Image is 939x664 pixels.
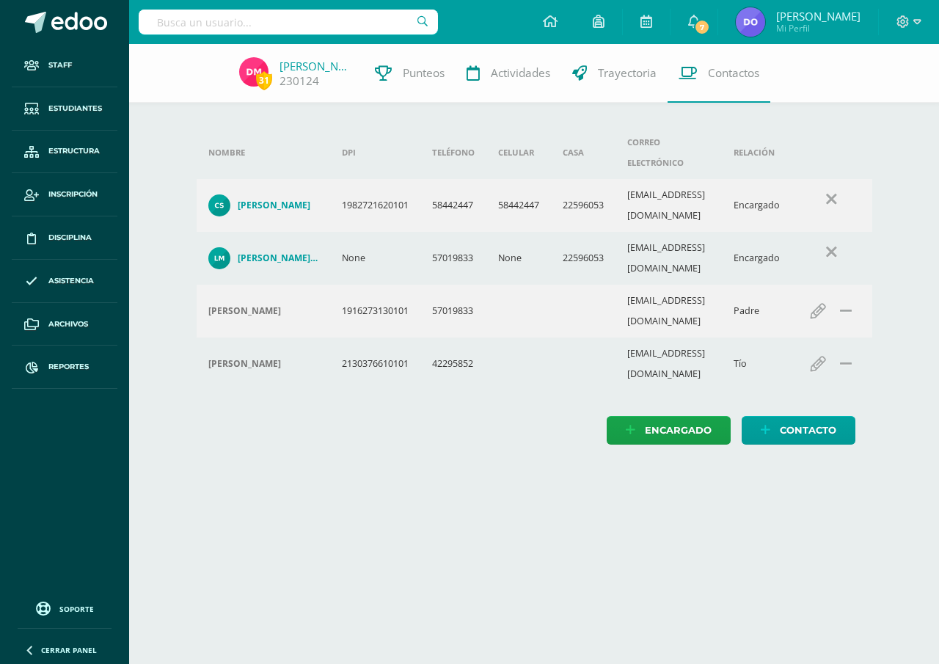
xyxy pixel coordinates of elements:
span: Cerrar panel [41,645,97,655]
td: Encargado [722,179,792,232]
span: Punteos [403,65,445,81]
a: Punteos [364,44,456,103]
th: Casa [551,126,615,179]
img: 580415d45c0d8f7ad9595d428b689caf.png [736,7,765,37]
span: Estudiantes [48,103,102,114]
span: Archivos [48,318,88,330]
a: 230124 [279,73,319,89]
h4: [PERSON_NAME] [238,200,310,211]
a: Estructura [12,131,117,174]
span: Trayectoria [598,65,657,81]
a: Asistencia [12,260,117,303]
a: Inscripción [12,173,117,216]
th: Correo electrónico [615,126,722,179]
a: Encargado [607,416,731,445]
td: 57019833 [420,232,486,285]
a: Trayectoria [561,44,668,103]
td: 42295852 [420,338,486,390]
span: [PERSON_NAME] [776,9,861,23]
th: Celular [486,126,551,179]
div: Marlon Alfredo Mayen Llamas [208,358,318,370]
td: [EMAIL_ADDRESS][DOMAIN_NAME] [615,285,722,338]
th: Nombre [197,126,330,179]
td: Encargado [722,232,792,285]
a: [PERSON_NAME] [279,59,353,73]
span: Soporte [59,604,94,614]
th: DPI [330,126,420,179]
img: af3518b2b74c860040ab714689c3113f.png [208,194,230,216]
span: Actividades [491,65,550,81]
a: Contacto [742,416,855,445]
td: Tío [722,338,792,390]
input: Busca un usuario... [139,10,438,34]
span: Reportes [48,361,89,373]
td: None [486,232,551,285]
span: Asistencia [48,275,94,287]
td: 22596053 [551,179,615,232]
span: Inscripción [48,189,98,200]
a: Reportes [12,346,117,389]
h4: [PERSON_NAME] [208,305,281,317]
a: Staff [12,44,117,87]
td: 1916273130101 [330,285,420,338]
td: 22596053 [551,232,615,285]
th: Teléfono [420,126,486,179]
td: 1982721620101 [330,179,420,232]
td: [EMAIL_ADDRESS][DOMAIN_NAME] [615,179,722,232]
h4: [PERSON_NAME] [208,358,281,370]
div: Luis Fernando Mayen Llamas [208,305,318,317]
td: 2130376610101 [330,338,420,390]
span: Contactos [708,65,759,81]
a: [PERSON_NAME] LLAMAS [208,247,318,269]
a: Archivos [12,303,117,346]
a: Disciplina [12,216,117,260]
td: 58442447 [486,179,551,232]
span: Disciplina [48,232,92,244]
span: Mi Perfil [776,22,861,34]
a: Contactos [668,44,770,103]
span: 7 [694,19,710,35]
th: Relación [722,126,792,179]
a: [PERSON_NAME] [208,194,318,216]
td: 58442447 [420,179,486,232]
h4: [PERSON_NAME] LLAMAS [238,252,318,264]
td: 57019833 [420,285,486,338]
span: Contacto [780,417,836,444]
span: 31 [256,71,272,90]
span: Estructura [48,145,100,157]
a: Actividades [456,44,561,103]
img: c714c929cd6fea6071274f7c541d40f2.png [239,57,268,87]
td: Padre [722,285,792,338]
span: Staff [48,59,72,71]
td: [EMAIL_ADDRESS][DOMAIN_NAME] [615,232,722,285]
span: Encargado [645,417,712,444]
a: Soporte [18,598,112,618]
td: [EMAIL_ADDRESS][DOMAIN_NAME] [615,338,722,390]
img: 1d7ea814880d82d520479a41ba75137f.png [208,247,230,269]
td: None [330,232,420,285]
a: Estudiantes [12,87,117,131]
